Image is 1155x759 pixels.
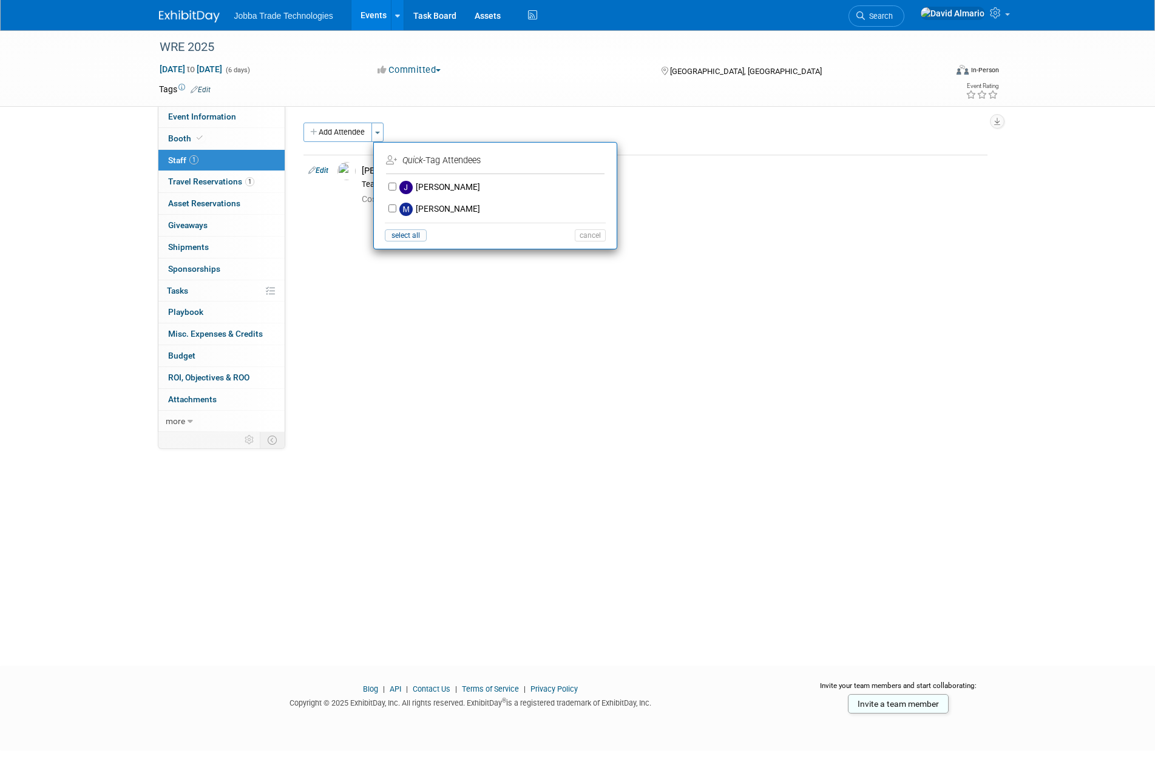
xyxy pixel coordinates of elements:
[168,264,220,274] span: Sponsorships
[848,5,904,27] a: Search
[158,258,285,280] a: Sponsorships
[158,367,285,388] a: ROI, Objectives & ROO
[234,11,333,21] span: Jobba Trade Technologies
[158,323,285,345] a: Misc. Expenses & Credits
[966,83,998,89] div: Event Rating
[239,432,260,448] td: Personalize Event Tab Strip
[158,215,285,236] a: Giveaways
[399,203,413,216] img: M.jpg
[167,286,188,295] span: Tasks
[168,373,249,382] span: ROI, Objectives & ROO
[865,12,893,21] span: Search
[168,242,209,252] span: Shipments
[159,10,220,22] img: ExhibitDay
[158,345,285,366] a: Budget
[521,684,529,693] span: |
[362,165,983,177] div: [PERSON_NAME]
[462,684,519,693] a: Terms of Service
[158,128,285,149] a: Booth
[168,112,236,121] span: Event Information
[168,351,195,360] span: Budget
[158,411,285,432] a: more
[168,198,240,208] span: Asset Reservations
[403,684,411,693] span: |
[260,432,285,448] td: Toggle Event Tabs
[970,66,999,75] div: In-Person
[197,135,203,141] i: Booth reservation complete
[402,155,423,166] i: Quick
[396,198,610,220] label: [PERSON_NAME]
[168,394,217,404] span: Attachments
[396,177,610,198] label: [PERSON_NAME]
[158,302,285,323] a: Playbook
[303,123,372,142] button: Add Attendee
[166,416,185,426] span: more
[168,155,198,165] span: Staff
[245,177,254,186] span: 1
[158,193,285,214] a: Asset Reservations
[373,64,445,76] button: Committed
[848,694,949,713] a: Invite a team member
[386,151,602,170] td: -Tag Attendees
[225,66,250,74] span: (6 days)
[399,181,413,194] img: J.jpg
[390,684,401,693] a: API
[158,150,285,171] a: Staff1
[158,280,285,302] a: Tasks
[168,220,208,230] span: Giveaways
[159,83,211,95] td: Tags
[158,171,285,192] a: Travel Reservations1
[362,194,411,204] span: 0.00
[189,155,198,164] span: 1
[801,681,997,699] div: Invite your team members and start collaborating:
[920,7,985,20] img: David Almario
[362,180,983,189] div: Team Lead
[670,67,822,76] span: [GEOGRAPHIC_DATA], [GEOGRAPHIC_DATA]
[158,237,285,258] a: Shipments
[158,106,285,127] a: Event Information
[362,194,389,204] span: Cost: $
[380,684,388,693] span: |
[158,389,285,410] a: Attachments
[502,697,506,704] sup: ®
[185,64,197,74] span: to
[957,65,969,75] img: Format-Inperson.png
[159,695,783,709] div: Copyright © 2025 ExhibitDay, Inc. All rights reserved. ExhibitDay is a registered trademark of Ex...
[159,64,223,75] span: [DATE] [DATE]
[413,684,450,693] a: Contact Us
[363,684,378,693] a: Blog
[191,86,211,94] a: Edit
[168,133,205,143] span: Booth
[155,36,928,58] div: WRE 2025
[385,229,427,241] button: select all
[168,177,254,186] span: Travel Reservations
[575,229,606,241] button: cancel
[875,63,1000,81] div: Event Format
[168,329,263,339] span: Misc. Expenses & Credits
[530,684,578,693] a: Privacy Policy
[308,166,328,175] a: Edit
[452,684,460,693] span: |
[168,307,203,317] span: Playbook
